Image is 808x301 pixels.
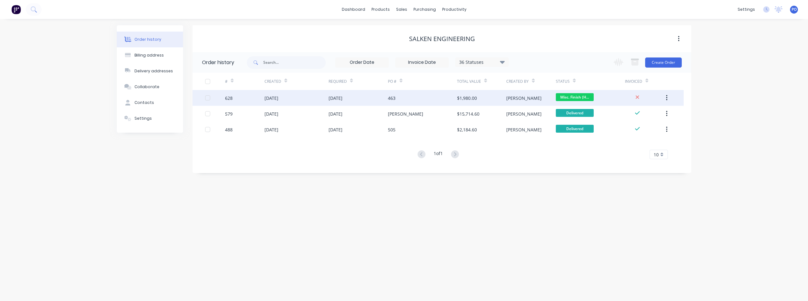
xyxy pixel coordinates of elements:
div: [DATE] [264,111,278,117]
div: sales [393,5,410,14]
input: Invoice Date [395,58,449,67]
span: PO [792,7,797,12]
button: Contacts [117,95,183,111]
div: [DATE] [329,126,342,133]
div: Billing address [134,52,164,58]
div: Contacts [134,100,154,105]
div: Created [264,73,329,90]
div: Order history [134,37,161,42]
div: # [225,73,264,90]
div: Status [556,73,625,90]
div: [DATE] [329,95,342,101]
div: Total Value [457,73,506,90]
span: Misc. Finish (H... [556,93,594,101]
div: 463 [388,95,395,101]
div: $2,184.60 [457,126,477,133]
div: Collaborate [134,84,159,90]
div: [DATE] [264,126,278,133]
div: [PERSON_NAME] [506,111,542,117]
div: products [368,5,393,14]
div: Status [556,79,570,84]
button: Settings [117,111,183,126]
button: Delivery addresses [117,63,183,79]
div: Salken Engineering [409,35,475,43]
div: [PERSON_NAME] [506,95,542,101]
input: Search... [263,56,326,69]
span: Delivered [556,109,594,117]
img: Factory [11,5,21,14]
div: 488 [225,126,233,133]
div: Order history [202,59,234,66]
div: PO # [388,73,457,90]
div: [DATE] [264,95,278,101]
span: Delivered [556,125,594,133]
div: Created [264,79,281,84]
button: Billing address [117,47,183,63]
button: Create Order [645,57,682,68]
div: $1,980.00 [457,95,477,101]
div: [PERSON_NAME] [506,126,542,133]
button: Collaborate [117,79,183,95]
div: Invoiced [625,73,664,90]
div: 579 [225,111,233,117]
div: Total Value [457,79,481,84]
div: Required [329,73,388,90]
a: dashboard [339,5,368,14]
div: Delivery addresses [134,68,173,74]
span: 10 [654,151,659,158]
div: $15,714.60 [457,111,479,117]
input: Order Date [336,58,389,67]
div: [DATE] [329,111,342,117]
div: Created By [506,73,555,90]
button: Order history [117,32,183,47]
div: # [225,79,228,84]
div: 628 [225,95,233,101]
div: Required [329,79,347,84]
div: Created By [506,79,529,84]
div: 505 [388,126,395,133]
div: purchasing [410,5,439,14]
div: 1 of 1 [434,150,443,159]
div: [PERSON_NAME] [388,111,423,117]
div: Invoiced [625,79,642,84]
div: settings [734,5,758,14]
div: Settings [134,116,152,121]
div: PO # [388,79,396,84]
div: productivity [439,5,470,14]
div: 36 Statuses [455,59,508,66]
